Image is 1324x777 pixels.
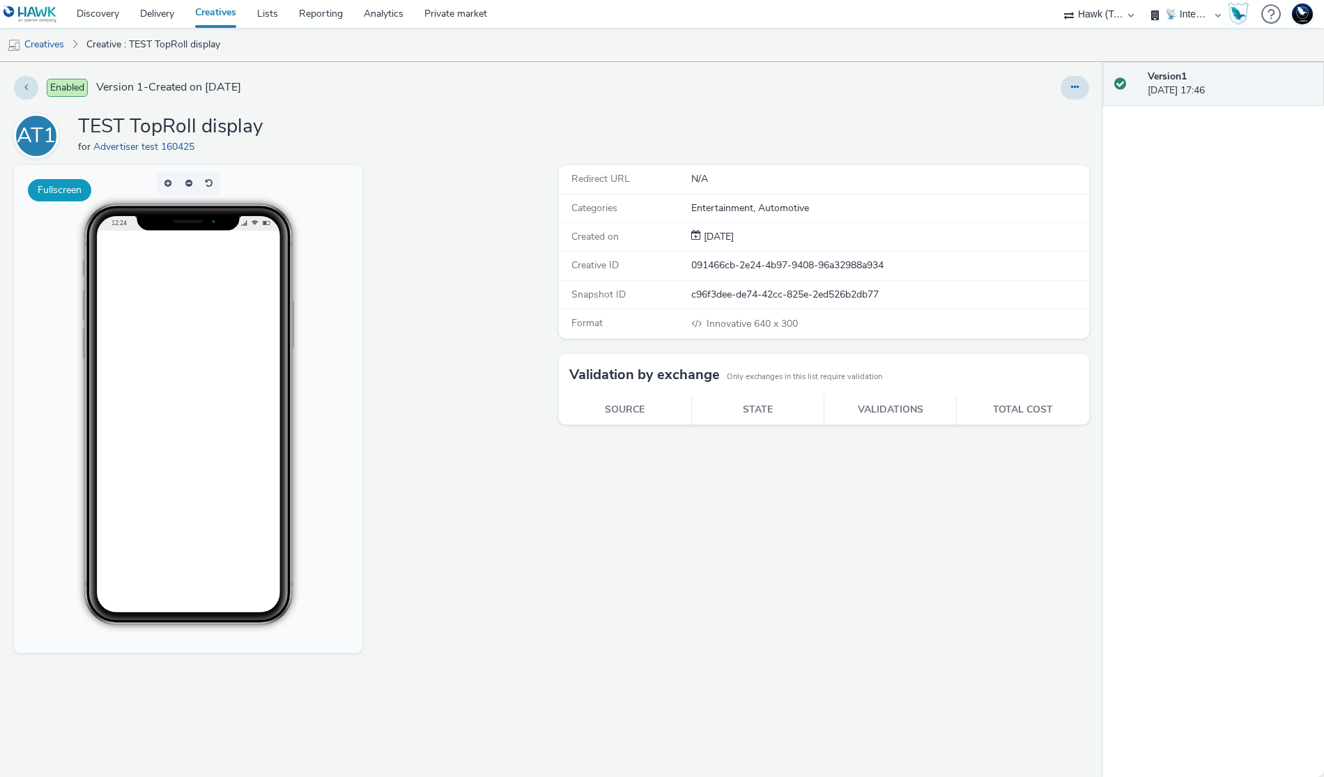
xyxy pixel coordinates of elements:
[14,129,64,142] a: AT1
[78,140,93,153] span: for
[571,259,619,272] span: Creative ID
[79,28,227,61] a: Creative : TEST TopRoll display
[93,140,200,153] a: Advertiser test 160425
[571,230,619,243] span: Created on
[78,114,263,140] h1: TEST TopRoll display
[957,396,1089,424] th: Total cost
[17,116,56,155] div: AT1
[691,259,1088,272] div: 091466cb-2e24-4b97-9408-96a32988a934
[701,230,734,243] span: [DATE]
[1148,70,1187,83] strong: Version 1
[569,364,720,385] h3: Validation by exchange
[691,396,824,424] th: State
[571,201,617,215] span: Categories
[96,79,241,95] span: Version 1 - Created on [DATE]
[559,396,691,424] th: Source
[7,38,21,52] img: mobile
[701,230,734,244] div: Creation 10 September 2025, 17:46
[571,172,630,185] span: Redirect URL
[571,288,626,301] span: Snapshot ID
[705,317,798,330] span: 640 x 300
[691,288,1088,302] div: c96f3dee-de74-42cc-825e-2ed526b2db77
[1228,3,1249,25] img: Hawk Academy
[691,201,1088,215] div: Entertainment, Automotive
[1228,3,1254,25] a: Hawk Academy
[707,317,754,330] span: Innovative
[1292,3,1313,24] img: Support Hawk
[3,6,57,23] img: undefined Logo
[1148,70,1313,98] div: [DATE] 17:46
[28,179,91,201] button: Fullscreen
[691,172,708,185] span: N/A
[824,396,956,424] th: Validations
[571,316,603,330] span: Format
[47,79,88,97] span: Enabled
[98,54,113,61] span: 12:24
[727,371,882,383] small: Only exchanges in this list require validation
